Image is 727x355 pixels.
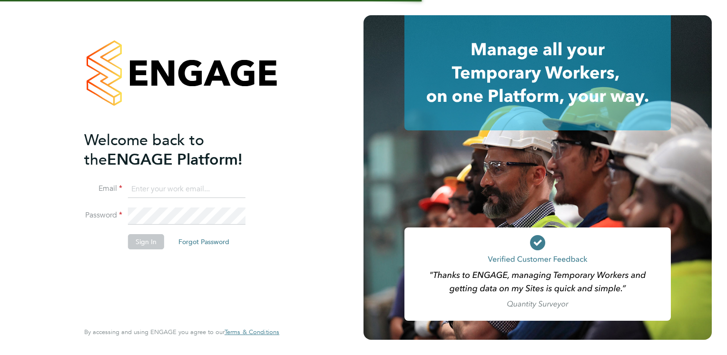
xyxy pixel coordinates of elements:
[128,181,246,198] input: Enter your work email...
[171,234,237,249] button: Forgot Password
[225,328,279,336] a: Terms & Conditions
[128,234,164,249] button: Sign In
[84,328,279,336] span: By accessing and using ENGAGE you agree to our
[84,130,270,169] h2: ENGAGE Platform!
[84,184,122,194] label: Email
[84,131,204,169] span: Welcome back to the
[84,210,122,220] label: Password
